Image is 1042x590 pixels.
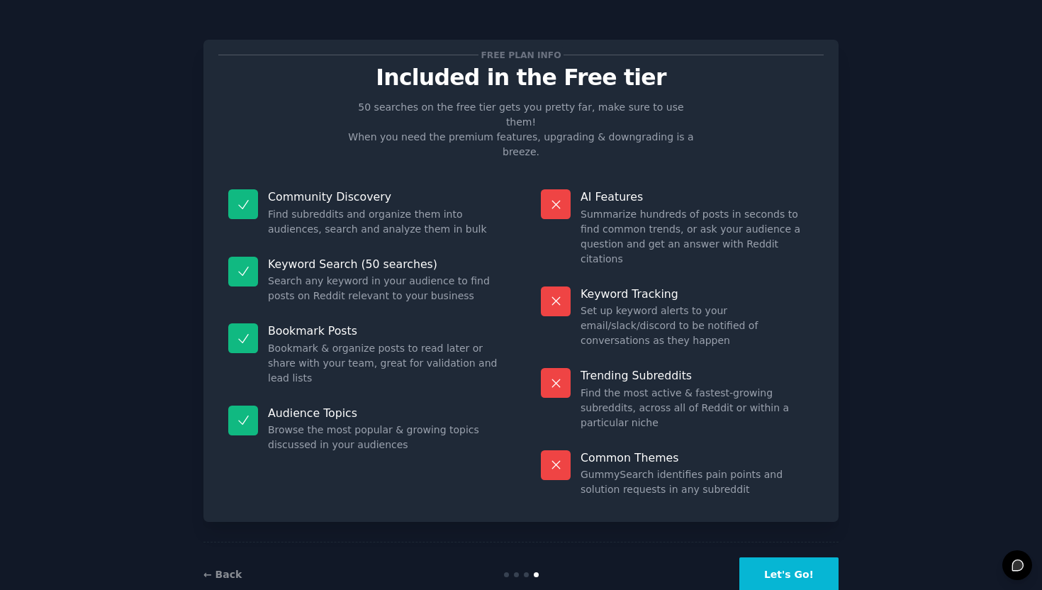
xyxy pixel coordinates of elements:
[268,207,501,237] dd: Find subreddits and organize them into audiences, search and analyze them in bulk
[268,323,501,338] p: Bookmark Posts
[581,467,814,497] dd: GummySearch identifies pain points and solution requests in any subreddit
[342,100,700,160] p: 50 searches on the free tier gets you pretty far, make sure to use them! When you need the premiu...
[581,207,814,267] dd: Summarize hundreds of posts in seconds to find common trends, or ask your audience a question and...
[478,48,564,62] span: Free plan info
[268,423,501,452] dd: Browse the most popular & growing topics discussed in your audiences
[218,65,824,90] p: Included in the Free tier
[203,569,242,580] a: ← Back
[268,274,501,304] dd: Search any keyword in your audience to find posts on Reddit relevant to your business
[581,368,814,383] p: Trending Subreddits
[268,406,501,421] p: Audience Topics
[581,450,814,465] p: Common Themes
[581,386,814,430] dd: Find the most active & fastest-growing subreddits, across all of Reddit or within a particular niche
[581,304,814,348] dd: Set up keyword alerts to your email/slack/discord to be notified of conversations as they happen
[268,341,501,386] dd: Bookmark & organize posts to read later or share with your team, great for validation and lead lists
[268,189,501,204] p: Community Discovery
[268,257,501,272] p: Keyword Search (50 searches)
[581,286,814,301] p: Keyword Tracking
[581,189,814,204] p: AI Features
